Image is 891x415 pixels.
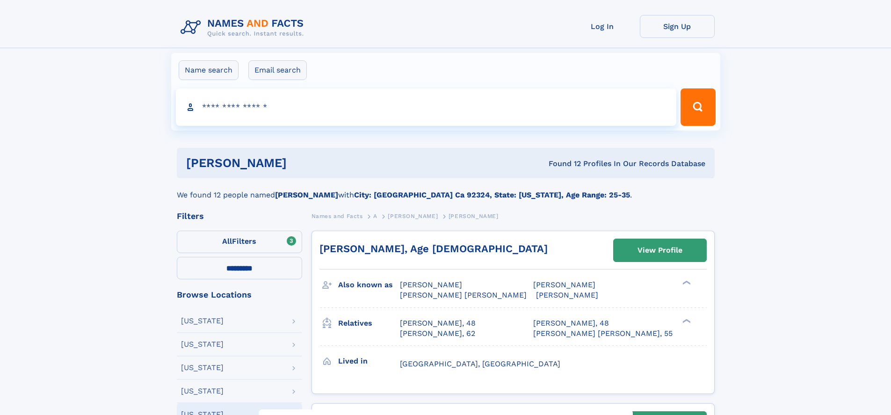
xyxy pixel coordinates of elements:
img: Logo Names and Facts [177,15,311,40]
div: [US_STATE] [181,364,224,371]
a: [PERSON_NAME], 48 [400,318,476,328]
div: [US_STATE] [181,341,224,348]
b: City: [GEOGRAPHIC_DATA] Ca 92324, State: [US_STATE], Age Range: 25-35 [354,190,630,199]
span: [PERSON_NAME] [536,291,598,299]
a: [PERSON_NAME], 48 [533,318,609,328]
a: Sign Up [640,15,715,38]
span: All [222,237,232,246]
div: Browse Locations [177,291,302,299]
a: View Profile [614,239,706,262]
a: [PERSON_NAME] [388,210,438,222]
button: Search Button [681,88,715,126]
a: A [373,210,377,222]
span: [PERSON_NAME] [388,213,438,219]
b: [PERSON_NAME] [275,190,338,199]
div: [US_STATE] [181,317,224,325]
h3: Lived in [338,353,400,369]
span: [PERSON_NAME] [533,280,595,289]
span: [PERSON_NAME] [PERSON_NAME] [400,291,527,299]
span: [PERSON_NAME] [449,213,499,219]
label: Filters [177,231,302,253]
a: Names and Facts [311,210,363,222]
span: [PERSON_NAME] [400,280,462,289]
span: [GEOGRAPHIC_DATA], [GEOGRAPHIC_DATA] [400,359,560,368]
div: ❯ [680,280,691,286]
span: A [373,213,377,219]
div: Found 12 Profiles In Our Records Database [418,159,705,169]
h3: Relatives [338,315,400,331]
a: Log In [565,15,640,38]
h1: [PERSON_NAME] [186,157,418,169]
label: Email search [248,60,307,80]
a: [PERSON_NAME], 62 [400,328,475,339]
div: ❯ [680,318,691,324]
div: We found 12 people named with . [177,178,715,201]
div: Filters [177,212,302,220]
div: View Profile [637,240,682,261]
a: [PERSON_NAME] [PERSON_NAME], 55 [533,328,673,339]
div: [US_STATE] [181,387,224,395]
h3: Also known as [338,277,400,293]
label: Name search [179,60,239,80]
a: [PERSON_NAME], Age [DEMOGRAPHIC_DATA] [319,243,548,255]
input: search input [176,88,677,126]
